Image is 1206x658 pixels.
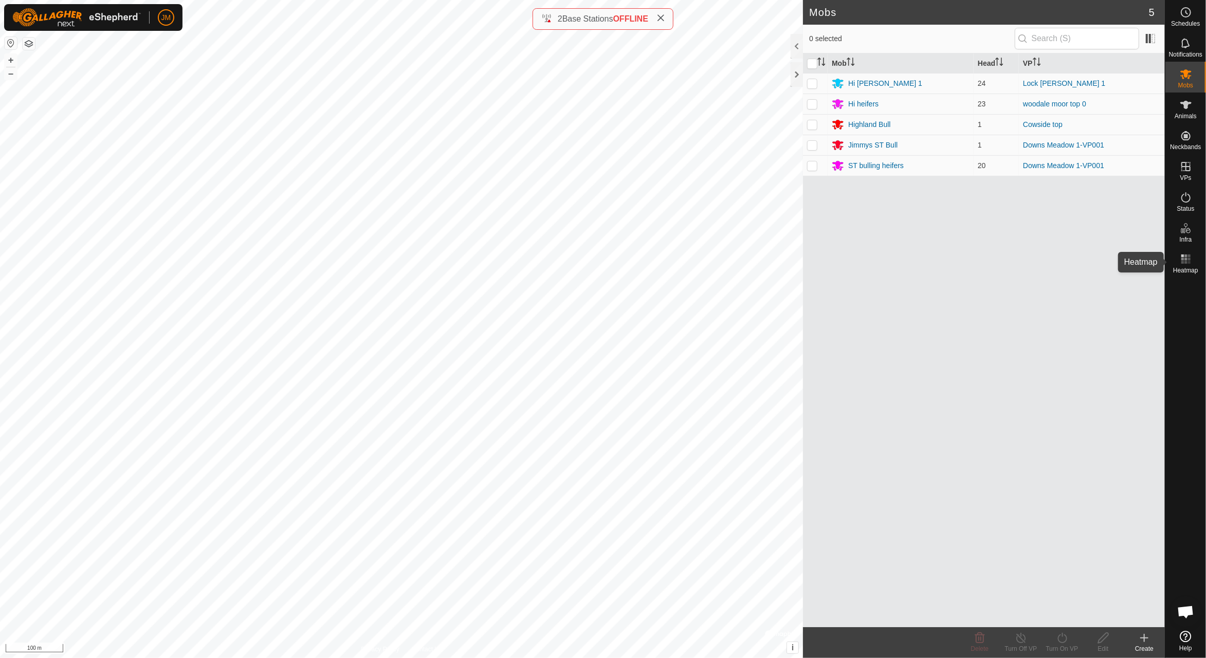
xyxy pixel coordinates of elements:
[809,33,1014,44] span: 0 selected
[23,38,35,50] button: Map Layers
[1023,161,1104,170] a: Downs Meadow 1-VP001
[1173,267,1198,273] span: Heatmap
[1177,206,1194,212] span: Status
[1023,141,1104,149] a: Downs Meadow 1-VP001
[848,160,904,171] div: ST bulling heifers
[1169,51,1202,58] span: Notifications
[562,14,613,23] span: Base Stations
[5,54,17,66] button: +
[847,59,855,67] p-sorticon: Activate to sort
[809,6,1149,19] h2: Mobs
[817,59,826,67] p-sorticon: Activate to sort
[412,645,442,654] a: Contact Us
[161,12,171,23] span: JM
[978,161,986,170] span: 20
[971,645,989,652] span: Delete
[1033,59,1041,67] p-sorticon: Activate to sort
[1000,644,1041,653] div: Turn Off VP
[1179,236,1192,243] span: Infra
[978,100,986,108] span: 23
[558,14,562,23] span: 2
[848,119,891,130] div: Highland Bull
[974,53,1019,74] th: Head
[1124,644,1165,653] div: Create
[1178,82,1193,88] span: Mobs
[1170,144,1201,150] span: Neckbands
[1171,21,1200,27] span: Schedules
[1023,79,1105,87] a: Lock [PERSON_NAME] 1
[1023,120,1063,129] a: Cowside top
[978,141,982,149] span: 1
[12,8,141,27] img: Gallagher Logo
[1179,645,1192,651] span: Help
[787,642,798,653] button: i
[1019,53,1165,74] th: VP
[1149,5,1155,20] span: 5
[613,14,648,23] span: OFFLINE
[828,53,974,74] th: Mob
[978,120,982,129] span: 1
[1083,644,1124,653] div: Edit
[995,59,1003,67] p-sorticon: Activate to sort
[1180,175,1191,181] span: VPs
[5,37,17,49] button: Reset Map
[848,99,879,109] div: Hi heifers
[978,79,986,87] span: 24
[1171,596,1201,627] div: Open chat
[1015,28,1139,49] input: Search (S)
[1165,627,1206,655] a: Help
[361,645,399,654] a: Privacy Policy
[848,78,922,89] div: Hi [PERSON_NAME] 1
[1175,113,1197,119] span: Animals
[792,643,794,652] span: i
[848,140,898,151] div: Jimmys ST Bull
[1041,644,1083,653] div: Turn On VP
[5,67,17,80] button: –
[1023,100,1086,108] a: woodale moor top 0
